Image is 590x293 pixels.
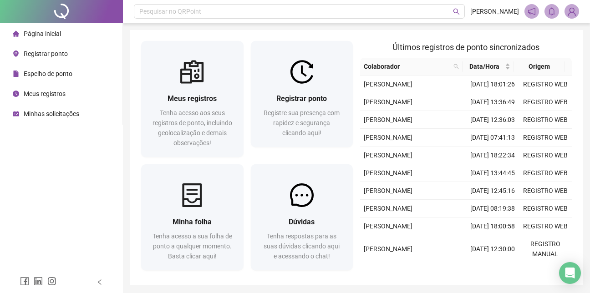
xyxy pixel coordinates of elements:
span: [PERSON_NAME] [364,205,412,212]
td: [DATE] 12:36:03 [466,111,519,129]
td: REGISTRO WEB [519,93,572,111]
td: [DATE] 18:00:58 [466,217,519,235]
td: [DATE] 12:30:00 [466,235,519,263]
span: Registre sua presença com rapidez e segurança clicando aqui! [264,109,340,136]
span: [PERSON_NAME] [364,245,412,253]
span: Tenha acesso a sua folha de ponto a qualquer momento. Basta clicar aqui! [153,232,232,260]
a: Minha folhaTenha acesso a sua folha de ponto a qualquer momento. Basta clicar aqui! [141,164,244,270]
span: Últimos registros de ponto sincronizados [392,42,539,52]
span: [PERSON_NAME] [364,187,412,194]
span: facebook [20,277,29,286]
span: Colaborador [364,61,450,71]
a: DúvidasTenha respostas para as suas dúvidas clicando aqui e acessando o chat! [251,164,353,270]
span: instagram [47,277,56,286]
td: REGISTRO WEB [519,76,572,93]
td: [DATE] 13:36:49 [466,93,519,111]
span: [PERSON_NAME] [364,169,412,177]
span: clock-circle [13,91,19,97]
span: Página inicial [24,30,61,37]
span: [PERSON_NAME] [364,134,412,141]
span: Espelho de ponto [24,70,72,77]
span: schedule [13,111,19,117]
span: Data/Hora [466,61,503,71]
span: [PERSON_NAME] [364,222,412,230]
td: REGISTRO WEB [519,182,572,200]
span: search [453,64,459,69]
td: [DATE] 18:01:26 [466,76,519,93]
span: notification [528,7,536,15]
span: Minha folha [173,217,212,226]
span: search [453,8,460,15]
th: Origem [514,58,565,76]
span: file [13,71,19,77]
a: Meus registrosTenha acesso aos seus registros de ponto, incluindo geolocalização e demais observa... [141,41,244,157]
span: search [452,60,461,73]
span: bell [548,7,556,15]
span: Meus registros [24,90,66,97]
span: Tenha acesso aos seus registros de ponto, incluindo geolocalização e demais observações! [153,109,232,146]
span: [PERSON_NAME] [364,81,412,88]
span: Dúvidas [289,217,315,226]
td: REGISTRO WEB [519,146,572,164]
td: REGISTRO WEB [519,129,572,146]
td: REGISTRO WEB [519,200,572,217]
span: Tenha respostas para as suas dúvidas clicando aqui e acessando o chat! [264,232,340,260]
span: Registrar ponto [276,94,327,103]
td: REGISTRO MANUAL [519,235,572,263]
span: [PERSON_NAME] [364,98,412,106]
span: Registrar ponto [24,50,68,57]
span: home [13,30,19,37]
span: linkedin [34,277,43,286]
a: Registrar pontoRegistre sua presença com rapidez e segurança clicando aqui! [251,41,353,147]
td: [DATE] 13:44:45 [466,164,519,182]
span: Meus registros [168,94,217,103]
td: [DATE] 12:45:16 [466,182,519,200]
th: Data/Hora [463,58,514,76]
td: REGISTRO WEB [519,111,572,129]
span: [PERSON_NAME] [364,116,412,123]
span: [PERSON_NAME] [364,152,412,159]
span: environment [13,51,19,57]
td: REGISTRO WEB [519,164,572,182]
img: 93981 [565,5,579,18]
td: [DATE] 08:19:38 [466,200,519,217]
td: [DATE] 18:22:34 [466,146,519,164]
span: [PERSON_NAME] [470,6,519,16]
div: Open Intercom Messenger [559,262,581,284]
span: left [97,279,103,285]
td: [DATE] 07:41:13 [466,129,519,146]
td: REGISTRO WEB [519,217,572,235]
span: Minhas solicitações [24,110,79,117]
